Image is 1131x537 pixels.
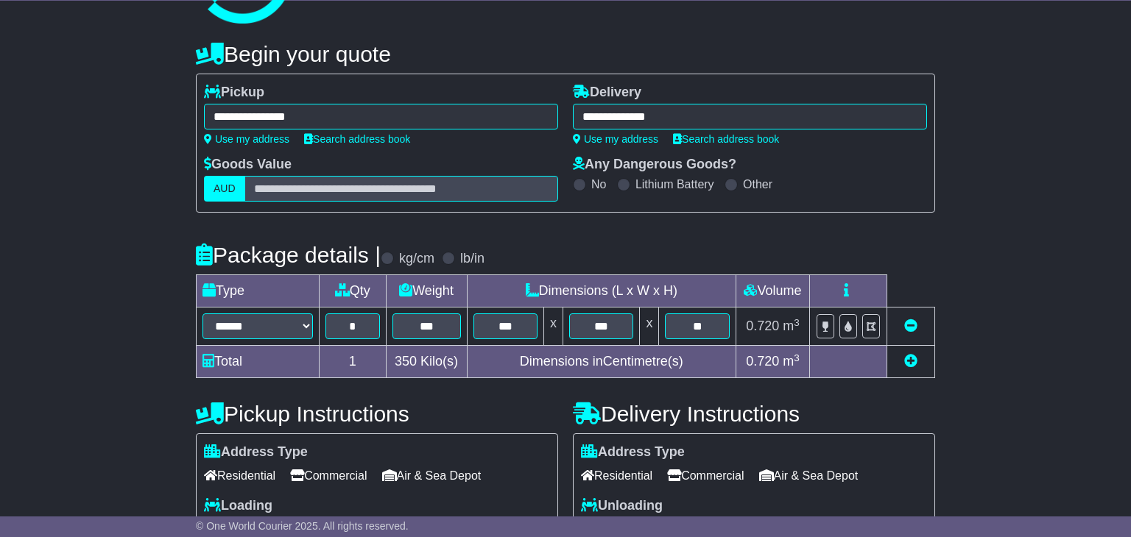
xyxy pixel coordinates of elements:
[544,307,563,346] td: x
[581,498,663,514] label: Unloading
[640,307,659,346] td: x
[794,352,800,363] sup: 3
[759,464,859,487] span: Air & Sea Depot
[573,133,658,145] a: Use my address
[395,354,417,369] span: 350
[591,177,606,191] label: No
[204,464,275,487] span: Residential
[196,243,381,267] h4: Package details |
[290,464,367,487] span: Commercial
[581,444,685,460] label: Address Type
[197,275,320,307] td: Type
[320,275,387,307] td: Qty
[783,354,800,369] span: m
[573,85,641,101] label: Delivery
[467,275,736,307] td: Dimensions (L x W x H)
[196,42,935,66] h4: Begin your quote
[667,464,744,487] span: Commercial
[794,317,800,328] sup: 3
[573,402,935,426] h4: Delivery Instructions
[635,177,714,191] label: Lithium Battery
[746,319,779,333] span: 0.720
[196,402,558,426] h4: Pickup Instructions
[783,319,800,333] span: m
[196,520,409,532] span: © One World Courier 2025. All rights reserved.
[581,464,652,487] span: Residential
[467,346,736,378] td: Dimensions in Centimetre(s)
[673,133,779,145] a: Search address book
[399,251,434,267] label: kg/cm
[204,157,292,173] label: Goods Value
[320,346,387,378] td: 1
[904,319,917,333] a: Remove this item
[204,176,245,202] label: AUD
[204,85,264,101] label: Pickup
[736,275,809,307] td: Volume
[204,444,308,460] label: Address Type
[904,354,917,369] a: Add new item
[304,133,410,145] a: Search address book
[204,133,289,145] a: Use my address
[573,157,736,173] label: Any Dangerous Goods?
[746,354,779,369] span: 0.720
[197,346,320,378] td: Total
[386,346,467,378] td: Kilo(s)
[460,251,485,267] label: lb/in
[743,177,772,191] label: Other
[204,498,272,514] label: Loading
[382,464,482,487] span: Air & Sea Depot
[386,275,467,307] td: Weight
